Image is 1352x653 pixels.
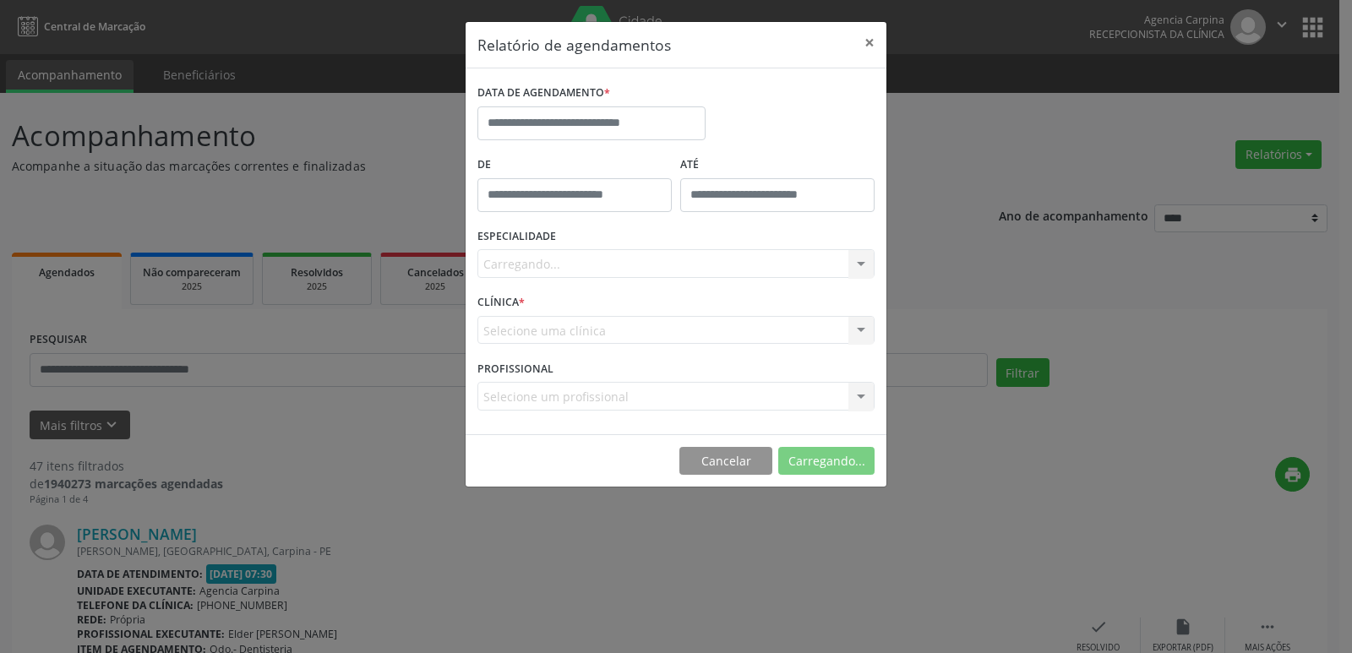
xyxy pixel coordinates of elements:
label: PROFISSIONAL [477,356,553,382]
label: De [477,152,672,178]
label: ATÉ [680,152,875,178]
label: ESPECIALIDADE [477,224,556,250]
button: Carregando... [778,447,875,476]
button: Cancelar [679,447,772,476]
label: CLÍNICA [477,290,525,316]
h5: Relatório de agendamentos [477,34,671,56]
label: DATA DE AGENDAMENTO [477,80,610,106]
button: Close [853,22,886,63]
